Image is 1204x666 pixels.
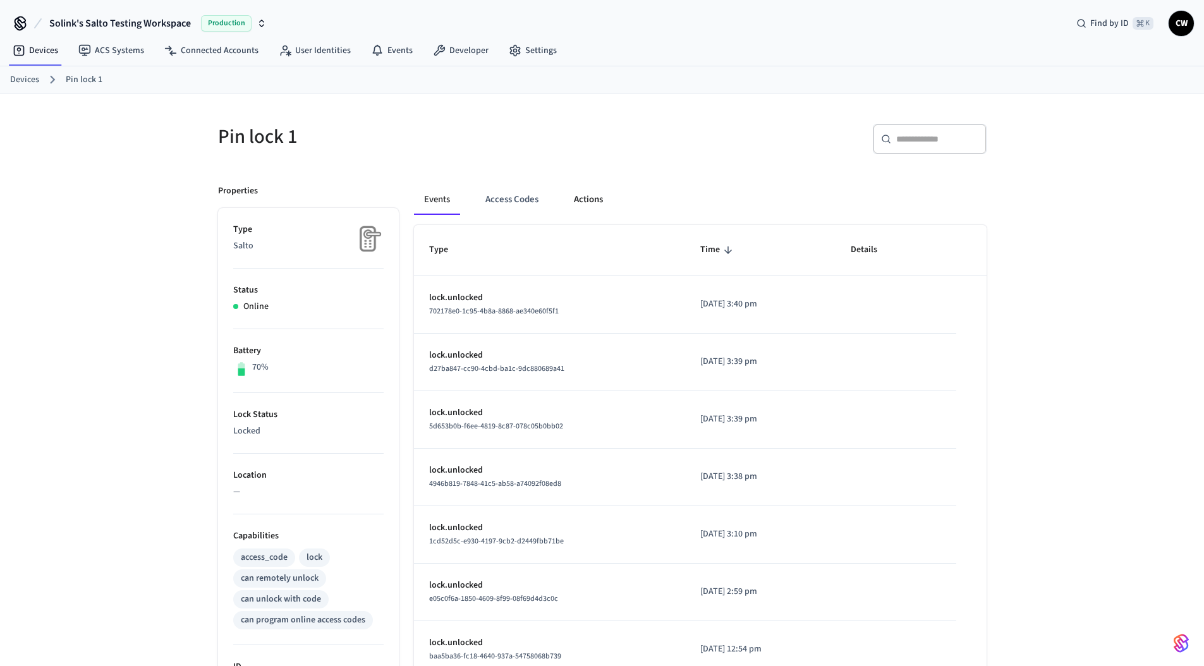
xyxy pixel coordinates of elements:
[10,73,39,87] a: Devices
[233,223,384,236] p: Type
[233,344,384,358] p: Battery
[241,593,321,606] div: can unlock with code
[475,185,549,215] button: Access Codes
[218,185,258,198] p: Properties
[361,39,423,62] a: Events
[218,124,595,150] h5: Pin lock 1
[429,291,671,305] p: lock.unlocked
[241,572,319,585] div: can remotely unlock
[66,73,102,87] a: Pin lock 1
[429,349,671,362] p: lock.unlocked
[429,363,564,374] span: d27ba847-cc90-4cbd-ba1c-9dc880689a41
[429,464,671,477] p: lock.unlocked
[233,469,384,482] p: Location
[700,355,820,368] p: [DATE] 3:39 pm
[154,39,269,62] a: Connected Accounts
[414,185,987,215] div: ant example
[429,240,465,260] span: Type
[499,39,567,62] a: Settings
[233,530,384,543] p: Capabilities
[429,421,563,432] span: 5d653b0b-f6ee-4819-8c87-078c05b0bb02
[269,39,361,62] a: User Identities
[429,536,564,547] span: 1cd52d5c-e930-4197-9cb2-d2449fbb71be
[307,551,322,564] div: lock
[233,284,384,297] p: Status
[700,643,820,656] p: [DATE] 12:54 pm
[243,300,269,313] p: Online
[1090,17,1129,30] span: Find by ID
[429,651,561,662] span: baa5ba36-fc18-4640-937a-54758068b739
[1066,12,1164,35] div: Find by ID⌘ K
[241,614,365,627] div: can program online access codes
[252,361,269,374] p: 70%
[201,15,252,32] span: Production
[233,425,384,438] p: Locked
[564,185,613,215] button: Actions
[700,470,820,483] p: [DATE] 3:38 pm
[352,223,384,255] img: Placeholder Lock Image
[700,413,820,426] p: [DATE] 3:39 pm
[851,240,894,260] span: Details
[1174,633,1189,653] img: SeamLogoGradient.69752ec5.svg
[49,16,191,31] span: Solink's Salto Testing Workspace
[233,239,384,253] p: Salto
[429,406,671,420] p: lock.unlocked
[233,408,384,421] p: Lock Status
[414,185,460,215] button: Events
[429,636,671,650] p: lock.unlocked
[429,478,561,489] span: 4946b819-7848-41c5-ab58-a74092f08ed8
[1133,17,1153,30] span: ⌘ K
[700,528,820,541] p: [DATE] 3:10 pm
[1170,12,1193,35] span: CW
[700,240,736,260] span: Time
[1169,11,1194,36] button: CW
[68,39,154,62] a: ACS Systems
[3,39,68,62] a: Devices
[241,551,288,564] div: access_code
[429,593,558,604] span: e05c0f6a-1850-4609-8f99-08f69d4d3c0c
[700,585,820,598] p: [DATE] 2:59 pm
[423,39,499,62] a: Developer
[429,521,671,535] p: lock.unlocked
[700,298,820,311] p: [DATE] 3:40 pm
[429,579,671,592] p: lock.unlocked
[429,306,559,317] span: 702178e0-1c95-4b8a-8868-ae340e60f5f1
[233,485,384,499] p: —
